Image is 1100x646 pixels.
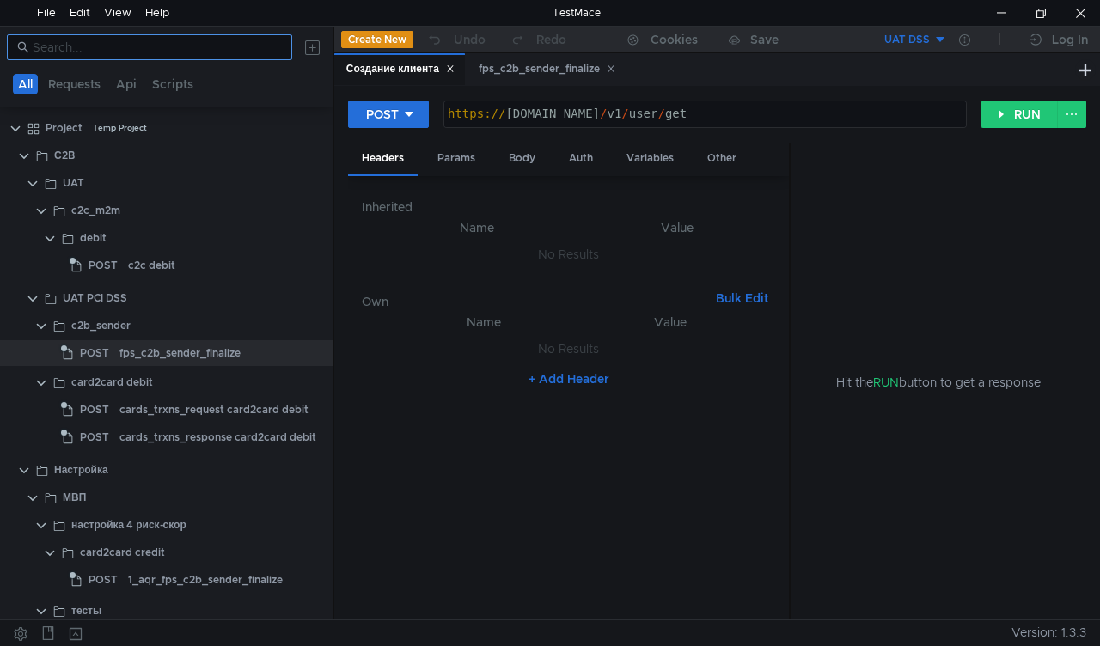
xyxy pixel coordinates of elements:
[694,143,750,174] div: Other
[71,512,186,538] div: настройка 4 риск-скор
[119,397,309,423] div: cards_trxns_request card2card debit
[33,38,282,57] input: Search...
[884,32,930,48] div: UAT DSS
[362,197,776,217] h6: Inherited
[1011,620,1086,645] span: Version: 1.3.3
[348,101,429,128] button: POST
[119,340,241,366] div: fps_c2b_sender_finalize
[89,253,118,278] span: POST
[71,369,153,395] div: card2card debit
[348,143,418,176] div: Headers
[80,424,109,450] span: POST
[80,397,109,423] span: POST
[522,369,616,389] button: + Add Header
[63,170,84,196] div: UAT
[538,247,599,262] nz-embed-empty: No Results
[80,539,165,565] div: card2card credit
[13,74,38,94] button: All
[495,143,549,174] div: Body
[538,341,599,357] nz-embed-empty: No Results
[709,288,775,308] button: Bulk Edit
[413,27,498,52] button: Undo
[651,29,698,50] div: Cookies
[80,340,109,366] span: POST
[341,31,413,48] button: Create New
[362,291,710,312] h6: Own
[366,105,399,124] div: POST
[613,143,687,174] div: Variables
[1052,29,1088,50] div: Log In
[80,225,107,251] div: debit
[424,143,489,174] div: Params
[454,29,486,50] div: Undo
[71,598,101,624] div: тесты
[836,373,1041,392] span: Hit the button to get a response
[536,29,566,50] div: Redo
[128,567,283,593] div: 1_aqr_fps_c2b_sender_finalize
[498,27,578,52] button: Redo
[579,217,776,238] th: Value
[389,312,579,332] th: Name
[93,115,147,141] div: Temp Project
[579,312,762,332] th: Value
[873,375,899,390] span: RUN
[147,74,199,94] button: Scripts
[479,60,615,78] div: fps_c2b_sender_finalize
[376,217,579,238] th: Name
[71,198,120,223] div: c2c_m2m
[89,567,118,593] span: POST
[43,74,106,94] button: Requests
[119,424,316,450] div: cards_trxns_response card2card debit
[46,115,82,141] div: Project
[71,313,131,338] div: c2b_sender
[54,457,108,483] div: Настройка
[981,101,1058,128] button: RUN
[128,253,175,278] div: c2c debit
[346,60,455,78] div: Создание клиента
[828,26,947,53] button: UAT DSS
[63,285,127,311] div: UAT PCI DSS
[750,34,779,46] div: Save
[111,74,142,94] button: Api
[555,143,607,174] div: Auth
[54,143,75,168] div: С2B
[63,484,86,510] div: МВП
